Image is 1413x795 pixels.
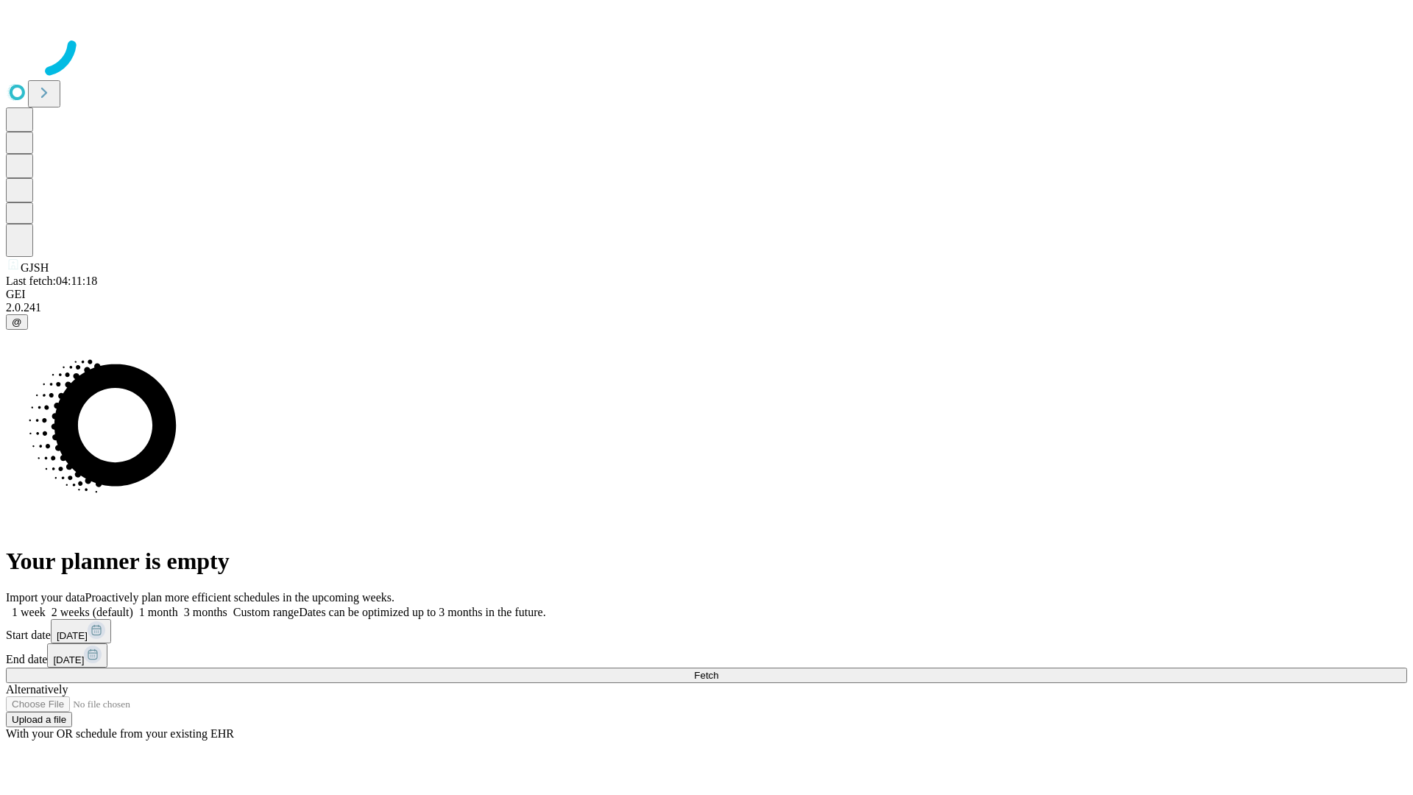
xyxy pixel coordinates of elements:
[6,727,234,740] span: With your OR schedule from your existing EHR
[12,606,46,618] span: 1 week
[6,619,1407,643] div: Start date
[6,314,28,330] button: @
[85,591,394,604] span: Proactively plan more efficient schedules in the upcoming weeks.
[184,606,227,618] span: 3 months
[299,606,545,618] span: Dates can be optimized up to 3 months in the future.
[47,643,107,668] button: [DATE]
[6,548,1407,575] h1: Your planner is empty
[6,643,1407,668] div: End date
[6,301,1407,314] div: 2.0.241
[12,317,22,328] span: @
[6,275,97,287] span: Last fetch: 04:11:18
[51,619,111,643] button: [DATE]
[6,683,68,696] span: Alternatively
[694,670,718,681] span: Fetch
[233,606,299,618] span: Custom range
[57,630,88,641] span: [DATE]
[53,654,84,665] span: [DATE]
[6,591,85,604] span: Import your data
[6,668,1407,683] button: Fetch
[139,606,178,618] span: 1 month
[21,261,49,274] span: GJSH
[6,712,72,727] button: Upload a file
[6,288,1407,301] div: GEI
[52,606,133,618] span: 2 weeks (default)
